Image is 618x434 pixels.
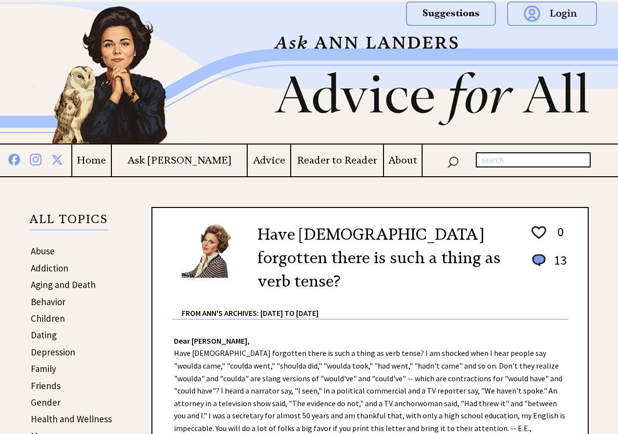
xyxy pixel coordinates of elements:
[530,252,548,268] img: message_round%201.png
[182,223,243,278] img: Ann6%20v2%20small.png
[447,154,459,168] img: search_nav.png
[31,262,68,274] a: Addiction
[549,224,567,251] td: 0
[31,413,112,425] a: Health and Wellness
[476,152,591,168] input: search
[72,154,111,166] a: Home
[8,152,20,165] img: facebook%20blue.png
[384,154,422,166] a: About
[174,336,250,346] strong: Dear [PERSON_NAME],
[406,1,496,26] img: suggestions.png
[31,312,65,324] a: Children
[291,154,383,166] a: Reader to Reader
[530,224,548,241] img: heart_outline%201.png
[31,396,61,408] a: Gender
[31,346,75,358] a: Depression
[51,152,63,165] img: x%20blue.png
[549,252,567,278] td: 13
[257,223,522,293] h2: Have [DEMOGRAPHIC_DATA] forgotten there is such a thing as verb tense?
[507,1,597,26] img: login.png
[31,279,96,290] a: Aging and Death
[31,363,56,374] a: Family
[30,152,42,165] img: instagram%20blue.png
[112,154,247,166] a: Ask [PERSON_NAME]
[248,154,290,166] a: Advice
[182,293,568,319] div: From Ann's Archives: [DATE] to [DATE]
[31,380,61,392] a: Friends
[29,214,108,230] p: ALL TOPICS
[31,329,57,341] a: Dating
[31,245,55,257] a: Abuse
[31,296,65,308] a: Behavior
